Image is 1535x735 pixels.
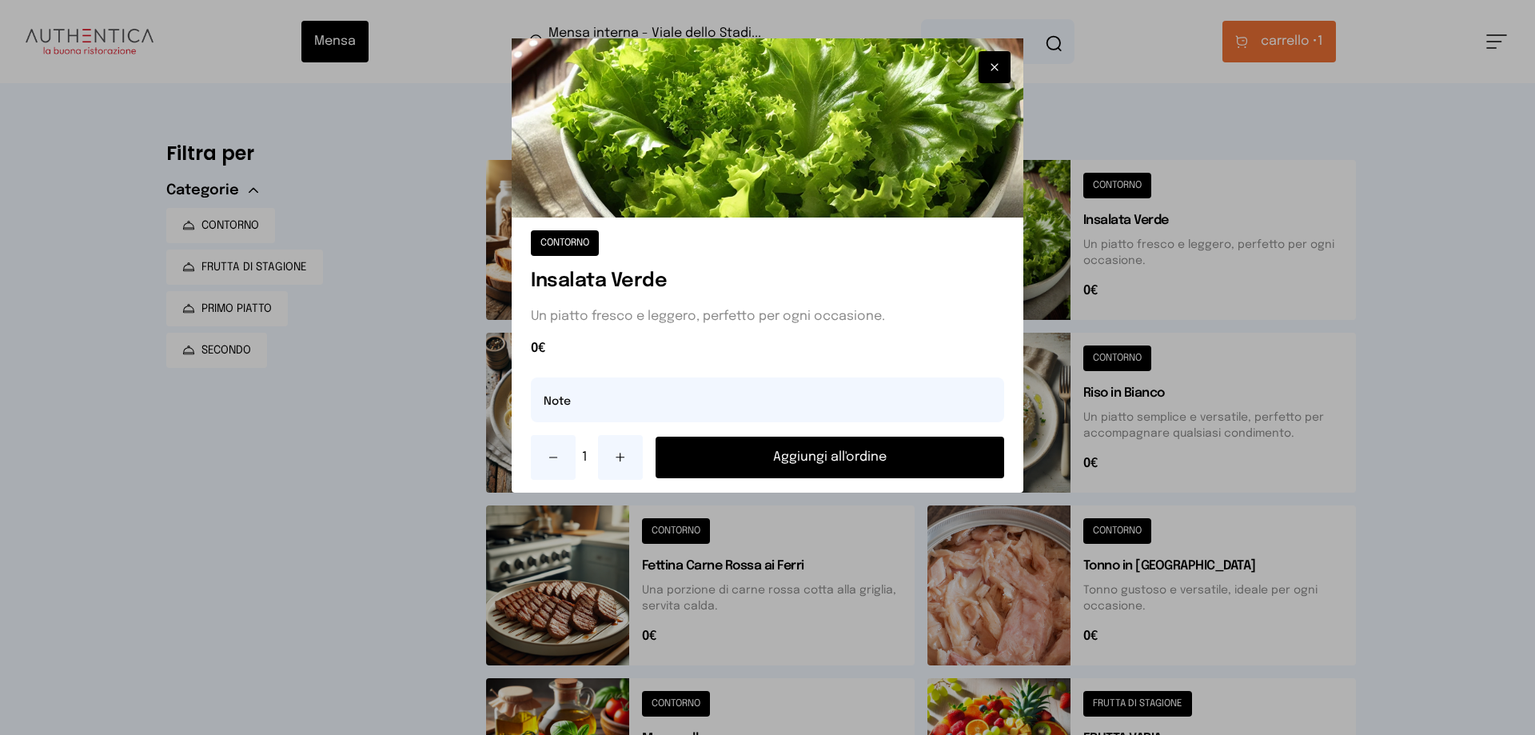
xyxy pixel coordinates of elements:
[582,448,592,467] span: 1
[656,437,1004,478] button: Aggiungi all'ordine
[531,269,1004,294] h1: Insalata Verde
[531,339,1004,358] span: 0€
[531,230,599,256] button: CONTORNO
[512,38,1023,218] img: Insalata Verde
[531,307,1004,326] p: Un piatto fresco e leggero, perfetto per ogni occasione.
